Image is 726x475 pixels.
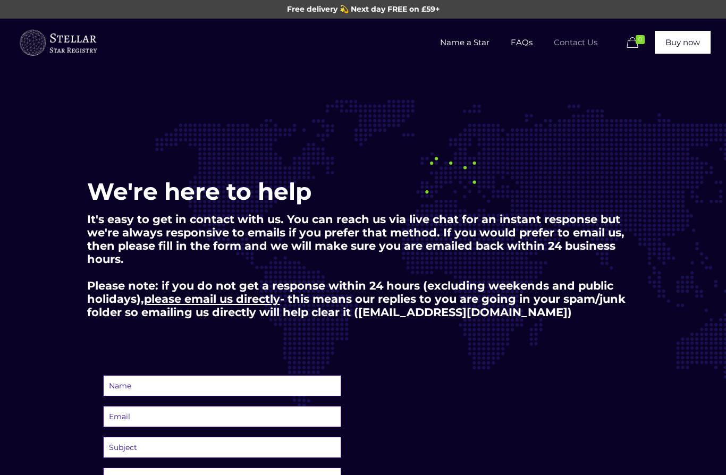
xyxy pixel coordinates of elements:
[87,213,639,319] p: It's easy to get in contact with us. You can reach us via live chat for an instant response but w...
[287,4,440,14] span: Free delivery 💫 Next day FREE on £59+
[429,19,500,66] a: Name a Star
[87,178,639,205] h1: We're here to help
[636,35,645,44] span: 0
[543,27,608,58] span: Contact Us
[624,37,650,49] a: 0
[429,27,500,58] span: Name a Star
[543,19,608,66] a: Contact Us
[103,406,341,427] input: Email
[500,19,543,66] a: FAQs
[655,31,711,54] a: Buy now
[500,27,543,58] span: FAQs
[18,19,98,66] a: Buy a Star
[18,27,98,59] img: buyastar-logo-transparent
[144,292,280,306] u: please email us directly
